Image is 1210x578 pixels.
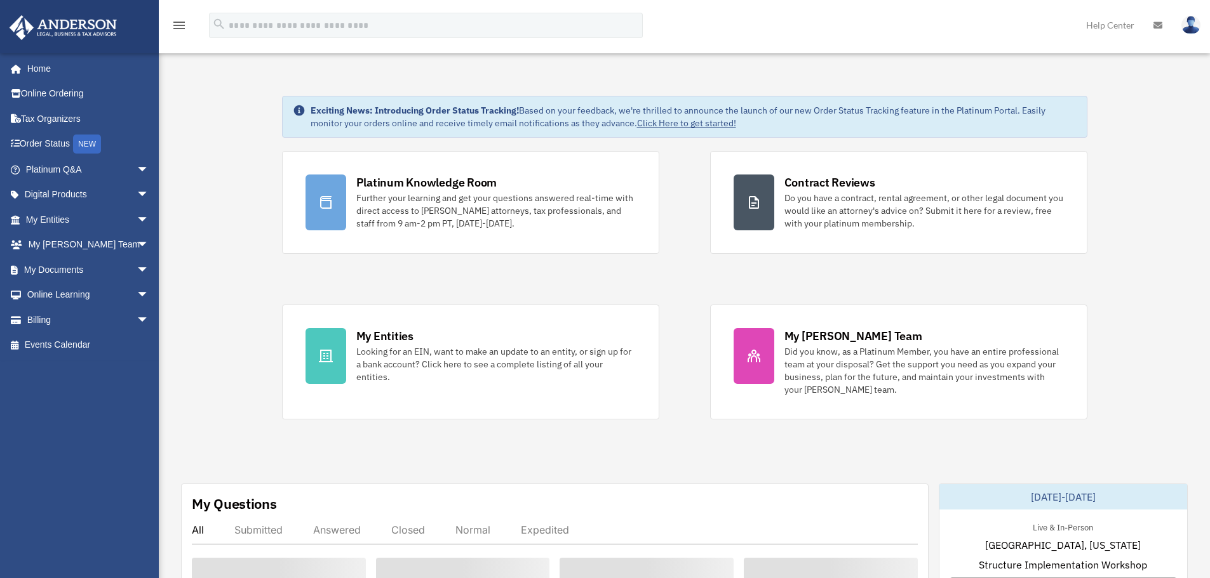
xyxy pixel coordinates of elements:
img: User Pic [1181,16,1200,34]
div: Contract Reviews [784,174,875,190]
div: [DATE]-[DATE] [939,484,1187,509]
img: Anderson Advisors Platinum Portal [6,15,121,40]
div: Answered [313,523,361,536]
a: Order StatusNEW [9,131,168,157]
div: Did you know, as a Platinum Member, you have an entire professional team at your disposal? Get th... [784,345,1064,396]
a: Contract Reviews Do you have a contract, rental agreement, or other legal document you would like... [710,151,1087,254]
div: Submitted [234,523,283,536]
a: Digital Productsarrow_drop_down [9,182,168,207]
strong: Exciting News: Introducing Order Status Tracking! [311,105,519,116]
a: My [PERSON_NAME] Teamarrow_drop_down [9,232,168,258]
div: Based on your feedback, we're thrilled to announce the launch of our new Order Status Tracking fe... [311,104,1077,129]
div: Live & In-Person [1023,520,1103,533]
div: Platinum Knowledge Room [356,174,497,190]
a: Platinum Knowledge Room Further your learning and get your questions answered real-time with dire... [282,151,659,254]
span: arrow_drop_down [137,232,162,258]
i: menu [171,18,187,33]
span: arrow_drop_down [137,257,162,283]
a: My Entities Looking for an EIN, want to make an update to an entity, or sign up for a bank accoun... [282,305,659,419]
a: Events Calendar [9,332,168,358]
div: Expedited [521,523,569,536]
span: arrow_drop_down [137,207,162,233]
span: Structure Implementation Workshop [979,557,1147,572]
a: My Documentsarrow_drop_down [9,257,168,282]
div: Closed [391,523,425,536]
a: Click Here to get started! [637,117,736,129]
a: Home [9,56,162,81]
span: arrow_drop_down [137,282,162,308]
div: Do you have a contract, rental agreement, or other legal document you would like an attorney's ad... [784,192,1064,230]
a: My [PERSON_NAME] Team Did you know, as a Platinum Member, you have an entire professional team at... [710,305,1087,419]
div: All [192,523,204,536]
a: Platinum Q&Aarrow_drop_down [9,157,168,182]
div: My Entities [356,328,413,344]
div: Normal [455,523,490,536]
div: My Questions [192,494,277,513]
span: arrow_drop_down [137,157,162,183]
a: Online Learningarrow_drop_down [9,282,168,308]
a: menu [171,22,187,33]
a: My Entitiesarrow_drop_down [9,207,168,232]
a: Billingarrow_drop_down [9,307,168,332]
div: My [PERSON_NAME] Team [784,328,922,344]
div: Looking for an EIN, want to make an update to an entity, or sign up for a bank account? Click her... [356,345,636,383]
span: arrow_drop_down [137,307,162,333]
span: arrow_drop_down [137,182,162,208]
a: Online Ordering [9,81,168,107]
div: Further your learning and get your questions answered real-time with direct access to [PERSON_NAM... [356,192,636,230]
a: Tax Organizers [9,106,168,131]
i: search [212,17,226,31]
span: [GEOGRAPHIC_DATA], [US_STATE] [985,537,1141,553]
div: NEW [73,135,101,154]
